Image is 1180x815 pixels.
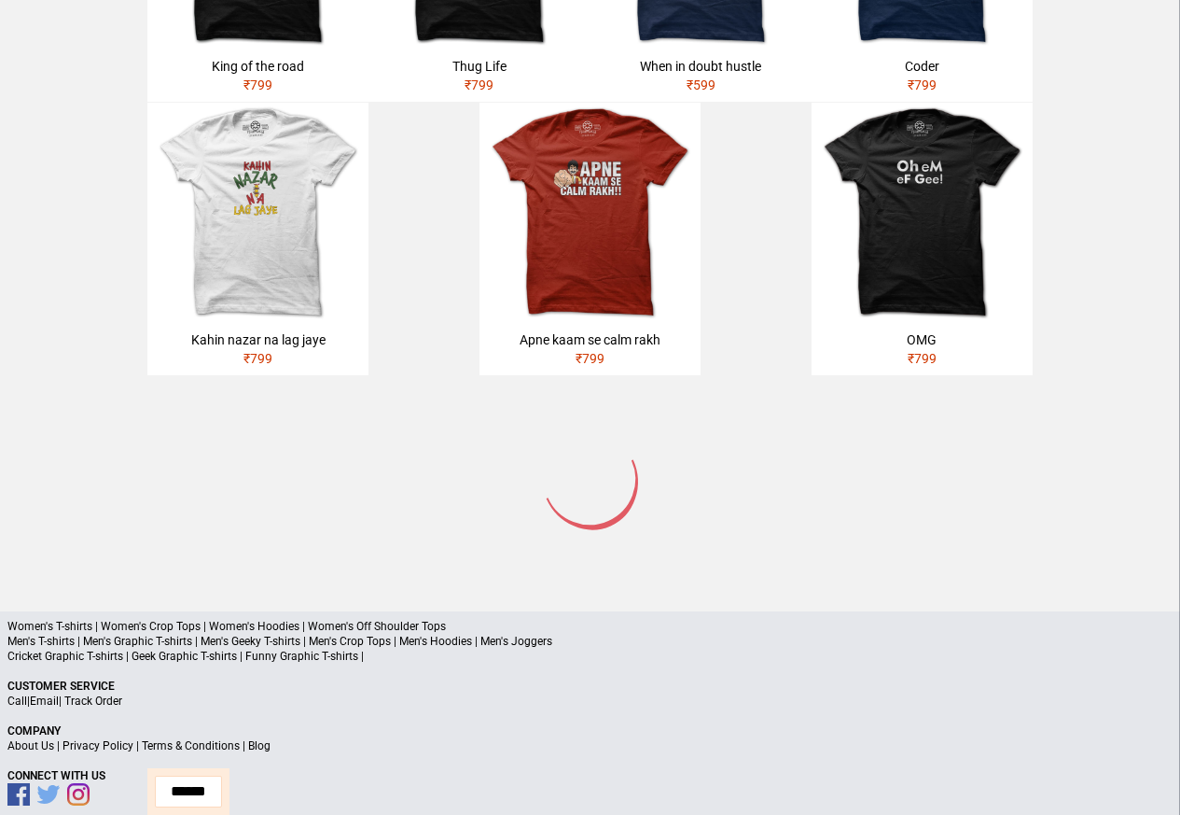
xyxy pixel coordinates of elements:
[142,739,240,752] a: Terms & Conditions
[155,57,361,76] div: King of the road
[479,103,701,376] a: Apne kaam se calm rakh₹799
[155,330,361,349] div: Kahin nazar na lag jaye
[64,695,122,708] a: Track Order
[62,739,133,752] a: Privacy Policy
[576,351,604,366] span: ₹ 799
[7,738,1173,753] p: | | |
[7,768,1173,783] p: Connect With Us
[7,694,1173,709] p: | |
[243,351,272,366] span: ₹ 799
[812,103,1033,376] a: OMG₹799
[30,695,59,708] a: Email
[908,351,937,366] span: ₹ 799
[7,679,1173,694] p: Customer Service
[7,649,1173,664] p: Cricket Graphic T-shirts | Geek Graphic T-shirts | Funny Graphic T-shirts |
[819,57,1025,76] div: Coder
[908,77,937,92] span: ₹ 799
[687,77,715,92] span: ₹ 599
[7,619,1173,634] p: Women's T-shirts | Women's Crop Tops | Women's Hoodies | Women's Off Shoulder Tops
[7,724,1173,738] p: Company
[7,695,27,708] a: Call
[465,77,493,92] span: ₹ 799
[812,103,1033,324] img: omg.jpg
[487,330,693,349] div: Apne kaam se calm rakh
[147,103,368,324] img: kahin-nazar-na-lag-jaye.jpg
[376,57,582,76] div: Thug Life
[248,739,271,752] a: Blog
[819,330,1025,349] div: OMG
[243,77,272,92] span: ₹ 799
[147,103,368,376] a: Kahin nazar na lag jaye₹799
[598,57,804,76] div: When in doubt hustle
[7,739,54,752] a: About Us
[7,634,1173,649] p: Men's T-shirts | Men's Graphic T-shirts | Men's Geeky T-shirts | Men's Crop Tops | Men's Hoodies ...
[479,103,701,324] img: APNE-KAAM-SE-CALM.jpg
